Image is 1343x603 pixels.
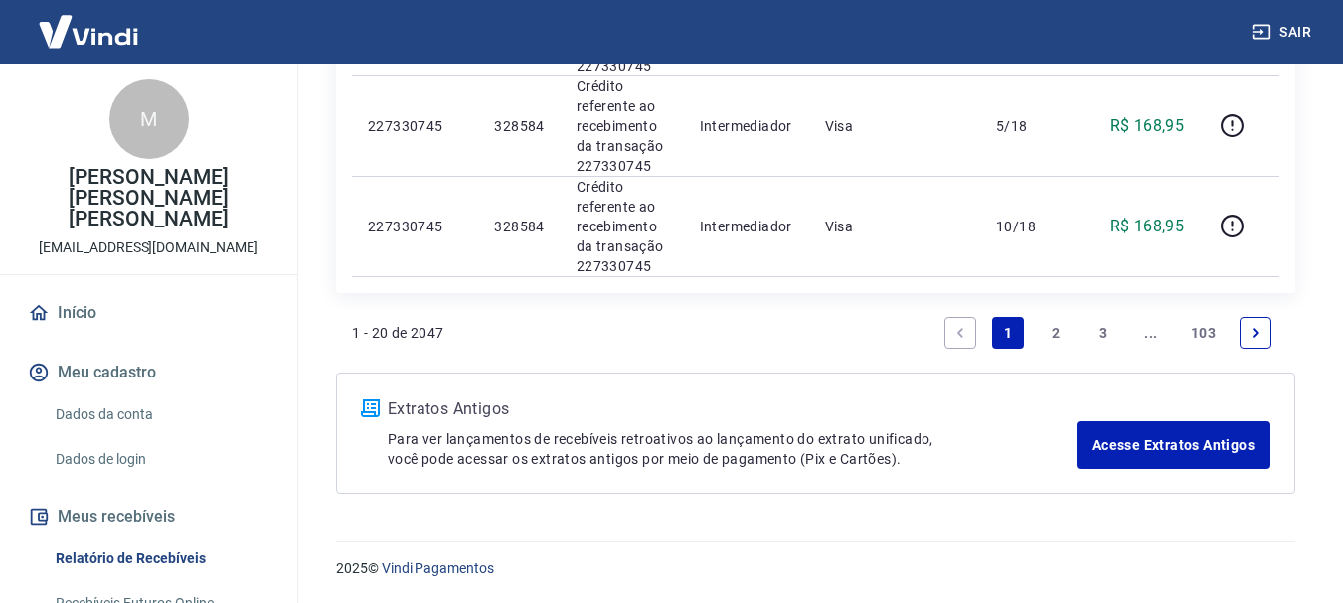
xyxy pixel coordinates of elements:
[1248,14,1319,51] button: Sair
[24,495,273,538] button: Meus recebíveis
[16,167,281,229] p: [PERSON_NAME] [PERSON_NAME] [PERSON_NAME]
[352,323,444,343] p: 1 - 20 de 2047
[577,76,668,176] p: Crédito referente ao recebimento da transação 227330745
[992,317,1024,349] a: Page 1 is your current page
[1135,317,1167,349] a: Jump forward
[382,560,494,576] a: Vindi Pagamentos
[700,217,793,236] p: Intermediador
[24,351,273,394] button: Meu cadastro
[24,291,273,335] a: Início
[944,317,976,349] a: Previous page
[996,217,1055,236] p: 10/18
[1183,317,1224,349] a: Page 103
[368,217,462,236] p: 227330745
[494,217,544,236] p: 328584
[109,79,189,159] div: M
[24,1,153,62] img: Vindi
[1110,215,1185,238] p: R$ 168,95
[388,397,1077,421] p: Extratos Antigos
[577,177,668,276] p: Crédito referente ao recebimento da transação 227330745
[996,116,1055,136] p: 5/18
[48,439,273,480] a: Dados de login
[1110,114,1185,138] p: R$ 168,95
[1077,421,1270,469] a: Acesse Extratos Antigos
[368,116,462,136] p: 227330745
[1240,317,1271,349] a: Next page
[936,309,1279,357] ul: Pagination
[494,116,544,136] p: 328584
[825,217,964,236] p: Visa
[1040,317,1072,349] a: Page 2
[39,237,258,258] p: [EMAIL_ADDRESS][DOMAIN_NAME]
[48,538,273,579] a: Relatório de Recebíveis
[336,558,1295,579] p: 2025 ©
[825,116,964,136] p: Visa
[361,399,380,417] img: ícone
[388,429,1077,469] p: Para ver lançamentos de recebíveis retroativos ao lançamento do extrato unificado, você pode aces...
[1088,317,1119,349] a: Page 3
[700,116,793,136] p: Intermediador
[48,394,273,435] a: Dados da conta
